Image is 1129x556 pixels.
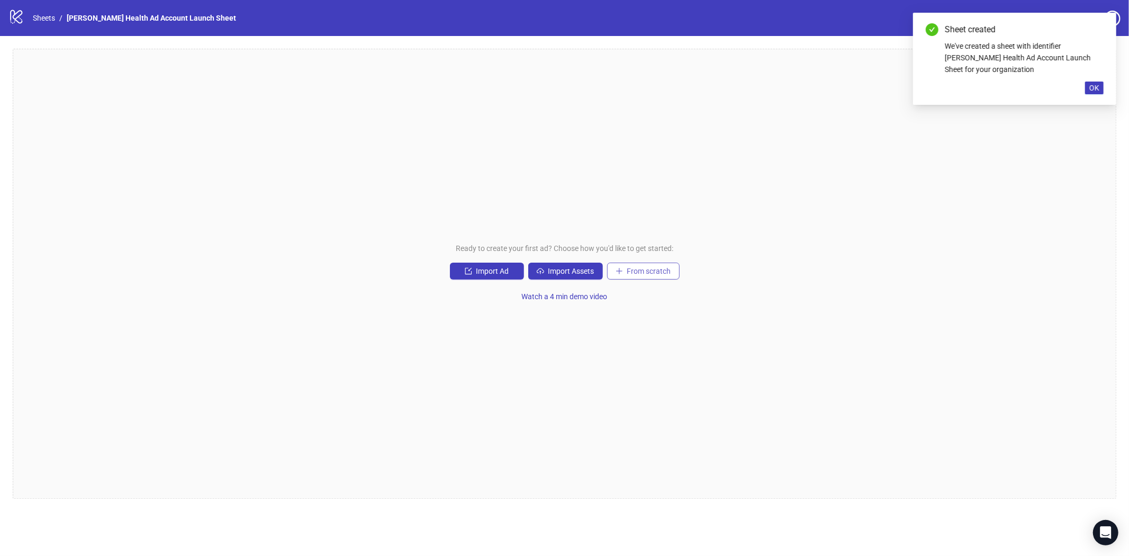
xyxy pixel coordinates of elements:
span: Ready to create your first ad? Choose how you'd like to get started: [456,243,673,254]
button: Import Assets [528,263,603,280]
span: import [465,267,472,275]
span: Watch a 4 min demo video [522,292,608,301]
div: Open Intercom Messenger [1093,520,1118,545]
button: From scratch [607,263,680,280]
a: Sheets [31,12,57,24]
span: check-circle [926,23,938,36]
li: / [59,12,62,24]
div: Sheet created [945,23,1104,36]
span: Import Assets [548,267,594,275]
a: Close [1092,23,1104,35]
a: [PERSON_NAME] Health Ad Account Launch Sheet [65,12,238,24]
a: Settings [1045,11,1100,28]
span: OK [1089,84,1099,92]
div: We've created a sheet with identifier [PERSON_NAME] Health Ad Account Launch Sheet for your organ... [945,40,1104,75]
span: cloud-upload [537,267,544,275]
span: plus [616,267,623,275]
span: Import Ad [476,267,509,275]
button: OK [1085,82,1104,94]
span: question-circle [1105,11,1121,26]
button: Import Ad [450,263,524,280]
button: Watch a 4 min demo video [513,288,616,305]
span: From scratch [627,267,671,275]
